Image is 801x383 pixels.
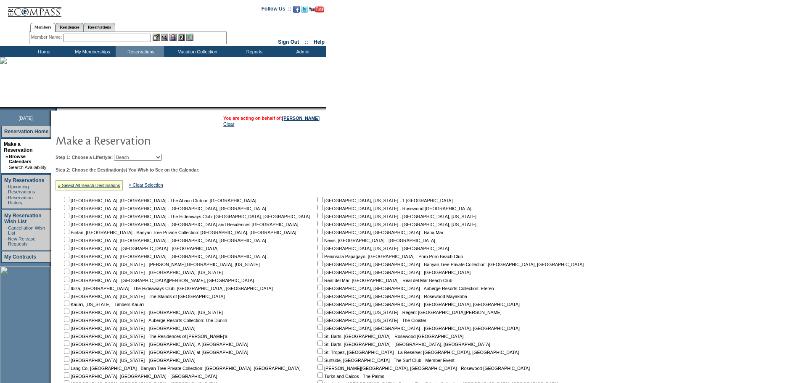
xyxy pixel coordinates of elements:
[62,198,256,203] nobr: [GEOGRAPHIC_DATA], [GEOGRAPHIC_DATA] - The Abaco Club on [GEOGRAPHIC_DATA]
[62,238,266,243] nobr: [GEOGRAPHIC_DATA], [GEOGRAPHIC_DATA] - [GEOGRAPHIC_DATA], [GEOGRAPHIC_DATA]
[169,34,177,41] img: Impersonate
[316,222,476,227] nobr: [GEOGRAPHIC_DATA], [US_STATE] - [GEOGRAPHIC_DATA], [US_STATE]
[4,213,42,225] a: My Reservation Wish List
[62,286,273,291] nobr: Ibiza, [GEOGRAPHIC_DATA] - The Hideaways Club: [GEOGRAPHIC_DATA], [GEOGRAPHIC_DATA]
[5,165,8,170] td: ·
[4,254,36,260] a: My Contracts
[262,5,291,15] td: Follow Us ::
[5,154,8,159] b: »
[62,302,144,307] nobr: Kaua'i, [US_STATE] - Timbers Kaua'i
[6,195,7,205] td: ·
[56,23,84,32] a: Residences
[9,165,46,170] a: Search Availability
[62,254,266,259] nobr: [GEOGRAPHIC_DATA], [GEOGRAPHIC_DATA] - [GEOGRAPHIC_DATA], [GEOGRAPHIC_DATA]
[62,334,227,339] nobr: [GEOGRAPHIC_DATA], [US_STATE] - The Residences of [PERSON_NAME]'a
[301,6,308,13] img: Follow us on Twitter
[316,254,463,259] nobr: Peninsula Papagayo, [GEOGRAPHIC_DATA] - Poro Poro Beach Club
[223,116,320,121] span: You are acting on behalf of:
[19,116,33,121] span: [DATE]
[58,183,120,188] a: » Select All Beach Destinations
[282,116,320,121] a: [PERSON_NAME]
[84,23,115,32] a: Reservations
[62,350,248,355] nobr: [GEOGRAPHIC_DATA], [US_STATE] - [GEOGRAPHIC_DATA] at [GEOGRAPHIC_DATA]
[4,129,48,135] a: Reservation Home
[9,154,31,164] a: Browse Calendars
[62,206,266,211] nobr: [GEOGRAPHIC_DATA], [GEOGRAPHIC_DATA] - [GEOGRAPHIC_DATA], [GEOGRAPHIC_DATA]
[316,230,443,235] nobr: [GEOGRAPHIC_DATA], [GEOGRAPHIC_DATA] - Baha Mar
[62,294,225,299] nobr: [GEOGRAPHIC_DATA], [US_STATE] - The Islands of [GEOGRAPHIC_DATA]
[229,46,278,57] td: Reports
[309,8,324,13] a: Subscribe to our YouTube Channel
[316,262,584,267] nobr: [GEOGRAPHIC_DATA], [GEOGRAPHIC_DATA] - Banyan Tree Private Collection: [GEOGRAPHIC_DATA], [GEOGRA...
[4,141,33,153] a: Make a Reservation
[164,46,229,57] td: Vacation Collection
[161,34,168,41] img: View
[6,236,7,246] td: ·
[316,374,384,379] nobr: Turks and Caicos - The Palms
[309,6,324,13] img: Subscribe to our YouTube Channel
[6,225,7,235] td: ·
[62,318,227,323] nobr: [GEOGRAPHIC_DATA], [US_STATE] - Auberge Resorts Collection: The Dunlin
[316,302,520,307] nobr: [GEOGRAPHIC_DATA], [GEOGRAPHIC_DATA] - [GEOGRAPHIC_DATA], [GEOGRAPHIC_DATA]
[314,39,325,45] a: Help
[316,206,471,211] nobr: [GEOGRAPHIC_DATA], [US_STATE] - Rosewood [GEOGRAPHIC_DATA]
[116,46,164,57] td: Reservations
[293,8,300,13] a: Become our fan on Facebook
[129,182,163,188] a: » Clear Selection
[8,236,35,246] a: New Release Requests
[62,366,301,371] nobr: Lang Co, [GEOGRAPHIC_DATA] - Banyan Tree Private Collection: [GEOGRAPHIC_DATA], [GEOGRAPHIC_DATA]
[4,177,44,183] a: My Reservations
[316,286,494,291] nobr: [GEOGRAPHIC_DATA], [GEOGRAPHIC_DATA] - Auberge Resorts Collection: Etereo
[316,326,520,331] nobr: [GEOGRAPHIC_DATA], [GEOGRAPHIC_DATA] - [GEOGRAPHIC_DATA], [GEOGRAPHIC_DATA]
[62,358,196,363] nobr: [GEOGRAPHIC_DATA], [US_STATE] - [GEOGRAPHIC_DATA]
[54,107,57,111] img: promoShadowLeftCorner.gif
[316,318,426,323] nobr: [GEOGRAPHIC_DATA], [US_STATE] - The Cloister
[8,184,35,194] a: Upcoming Reservations
[186,34,193,41] img: b_calculator.gif
[8,225,45,235] a: Cancellation Wish List
[62,222,298,227] nobr: [GEOGRAPHIC_DATA], [GEOGRAPHIC_DATA] - [GEOGRAPHIC_DATA] and Residences [GEOGRAPHIC_DATA]
[62,278,254,283] nobr: [GEOGRAPHIC_DATA] - [GEOGRAPHIC_DATA][PERSON_NAME], [GEOGRAPHIC_DATA]
[316,334,463,339] nobr: St. Barts, [GEOGRAPHIC_DATA] - Rosewood [GEOGRAPHIC_DATA]
[19,46,67,57] td: Home
[62,270,223,275] nobr: [GEOGRAPHIC_DATA], [US_STATE] - [GEOGRAPHIC_DATA], [US_STATE]
[62,230,296,235] nobr: Bintan, [GEOGRAPHIC_DATA] - Banyan Tree Private Collection: [GEOGRAPHIC_DATA], [GEOGRAPHIC_DATA]
[316,342,490,347] nobr: St. Barts, [GEOGRAPHIC_DATA] - [GEOGRAPHIC_DATA], [GEOGRAPHIC_DATA]
[293,6,300,13] img: Become our fan on Facebook
[178,34,185,41] img: Reservations
[316,238,435,243] nobr: Nevis, [GEOGRAPHIC_DATA] - [GEOGRAPHIC_DATA]
[316,278,452,283] nobr: Real del Mar, [GEOGRAPHIC_DATA] - Real del Mar Beach Club
[56,167,200,172] b: Step 2: Choose the Destination(s) You Wish to See on the Calendar:
[316,246,449,251] nobr: [GEOGRAPHIC_DATA], [US_STATE] - [GEOGRAPHIC_DATA]
[316,358,455,363] nobr: Surfside, [GEOGRAPHIC_DATA] - The Surf Club - Member Event
[153,34,160,41] img: b_edit.gif
[8,195,33,205] a: Reservation History
[56,155,113,160] b: Step 1: Choose a Lifestyle:
[67,46,116,57] td: My Memberships
[31,34,63,41] div: Member Name:
[223,122,234,127] a: Clear
[316,198,453,203] nobr: [GEOGRAPHIC_DATA], [US_STATE] - 1 [GEOGRAPHIC_DATA]
[62,310,223,315] nobr: [GEOGRAPHIC_DATA], [US_STATE] - [GEOGRAPHIC_DATA], [US_STATE]
[62,262,260,267] nobr: [GEOGRAPHIC_DATA], [US_STATE] - [PERSON_NAME][GEOGRAPHIC_DATA], [US_STATE]
[316,310,502,315] nobr: [GEOGRAPHIC_DATA], [US_STATE] - Regent [GEOGRAPHIC_DATA][PERSON_NAME]
[301,8,308,13] a: Follow us on Twitter
[62,246,219,251] nobr: [GEOGRAPHIC_DATA] - [GEOGRAPHIC_DATA] - [GEOGRAPHIC_DATA]
[316,366,530,371] nobr: [PERSON_NAME][GEOGRAPHIC_DATA], [GEOGRAPHIC_DATA] - Rosewood [GEOGRAPHIC_DATA]
[6,184,7,194] td: ·
[62,214,310,219] nobr: [GEOGRAPHIC_DATA], [GEOGRAPHIC_DATA] - The Hideaways Club: [GEOGRAPHIC_DATA], [GEOGRAPHIC_DATA]
[62,342,248,347] nobr: [GEOGRAPHIC_DATA], [US_STATE] - [GEOGRAPHIC_DATA], A [GEOGRAPHIC_DATA]
[57,107,58,111] img: blank.gif
[56,132,224,148] img: pgTtlMakeReservation.gif
[278,39,299,45] a: Sign Out
[316,294,467,299] nobr: [GEOGRAPHIC_DATA], [GEOGRAPHIC_DATA] - Rosewood Mayakoba
[62,326,196,331] nobr: [GEOGRAPHIC_DATA], [US_STATE] - [GEOGRAPHIC_DATA]
[305,39,308,45] span: ::
[316,270,471,275] nobr: [GEOGRAPHIC_DATA], [GEOGRAPHIC_DATA] - [GEOGRAPHIC_DATA]
[278,46,326,57] td: Admin
[30,23,56,32] a: Members
[62,374,217,379] nobr: [GEOGRAPHIC_DATA], [GEOGRAPHIC_DATA] - [GEOGRAPHIC_DATA]
[316,214,476,219] nobr: [GEOGRAPHIC_DATA], [US_STATE] - [GEOGRAPHIC_DATA], [US_STATE]
[316,350,519,355] nobr: St. Tropez, [GEOGRAPHIC_DATA] - La Reserve: [GEOGRAPHIC_DATA], [GEOGRAPHIC_DATA]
